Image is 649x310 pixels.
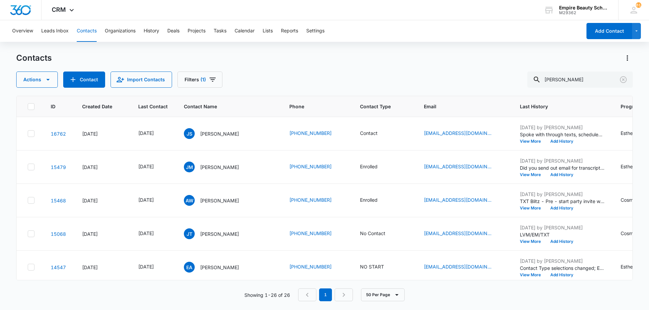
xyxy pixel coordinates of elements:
button: Reports [281,20,298,42]
div: [DATE] [138,130,154,137]
div: Esthetics [621,163,641,170]
div: Contact Name - Jessica Sugihardjo - Select to Edit Field [184,128,251,139]
button: Overview [12,20,33,42]
button: Calendar [235,20,255,42]
a: Navigate to contact details page for Jessica Sugihardjo [51,131,66,137]
div: Phone - (603) 550-6667 - Select to Edit Field [289,130,344,138]
div: Enrolled [360,196,378,203]
span: Created Date [82,103,112,110]
div: Last Contact - 1755475200 - Select to Edit Field [138,196,166,204]
button: Actions [16,72,58,88]
button: Organizations [105,20,136,42]
p: [DATE] by [PERSON_NAME] [520,257,604,264]
div: Contact Name - Jessica May - Select to Edit Field [184,162,251,172]
div: [DATE] [82,264,122,271]
button: Filters [177,72,222,88]
div: Contact Name - Jessica Thornton Bernier - Select to Edit Field [184,228,251,239]
a: [EMAIL_ADDRESS][DOMAIN_NAME] [424,230,491,237]
span: AW [184,195,195,206]
button: Leads Inbox [41,20,69,42]
button: Deals [167,20,179,42]
span: Contact Type [360,103,398,110]
span: Email [424,103,494,110]
div: [DATE] [82,130,122,137]
span: EA [184,262,195,273]
div: No Contact [360,230,385,237]
a: Navigate to contact details page for Jessica Thornton Bernier [51,231,66,237]
div: Phone - (603) 969-5409 - Select to Edit Field [289,163,344,171]
span: CRM [52,6,66,13]
p: Showing 1-26 of 26 [244,291,290,299]
div: Enrolled [360,163,378,170]
div: Contact Type - Enrolled - Select to Edit Field [360,196,390,204]
button: Lists [263,20,273,42]
div: Last Contact - 1745798400 - Select to Edit Field [138,263,166,271]
div: [DATE] [138,196,154,203]
div: Phone - (207) 873-4422 - Select to Edit Field [289,263,344,271]
p: [DATE] by [PERSON_NAME] [520,124,604,131]
div: Last Contact - 1740182400 - Select to Edit Field [138,230,166,238]
button: Add History [546,239,578,244]
p: [DATE] by [PERSON_NAME] [520,224,604,231]
button: Add Contact [63,72,105,88]
button: Tasks [214,20,226,42]
div: [DATE] [82,164,122,171]
p: [PERSON_NAME] [200,197,239,204]
p: LVM/EM/TXT [520,231,604,238]
div: Contact Type - NO START - Select to Edit Field [360,263,396,271]
div: Last Contact - 1753920000 - Select to Edit Field [138,163,166,171]
span: Phone [289,103,334,110]
div: Contact Type - Enrolled - Select to Edit Field [360,163,390,171]
button: Add Contact [586,23,632,39]
div: Contact [360,130,378,137]
nav: Pagination [298,288,353,301]
p: Spoke with through texts, scheduled call for [DATE] at 10am [520,131,604,138]
button: View More [520,206,546,210]
a: [PHONE_NUMBER] [289,130,332,137]
button: Clear [618,74,629,85]
div: notifications count [636,2,641,8]
button: History [144,20,159,42]
a: Navigate to contact details page for Anna Walker [51,198,66,203]
p: TXT Blitz - Pre - start party invite with flyer [520,198,604,205]
a: [EMAIL_ADDRESS][DOMAIN_NAME] [424,163,491,170]
input: Search Contacts [527,72,633,88]
button: View More [520,173,546,177]
div: Contact Name - Emily Allen - Select to Edit Field [184,262,251,273]
span: (1) [200,77,206,82]
span: JS [184,128,195,139]
a: [EMAIL_ADDRESS][DOMAIN_NAME] [424,130,491,137]
a: Navigate to contact details page for Emily Allen [51,264,66,270]
a: [PHONE_NUMBER] [289,163,332,170]
span: 61 [636,2,641,8]
button: Add History [546,173,578,177]
p: [PERSON_NAME] [200,264,239,271]
div: Email - annawalker17@icloud.com - Select to Edit Field [424,196,504,204]
p: Did you send out email for transcript request? [520,164,604,171]
button: Add History [546,273,578,277]
a: [PHONE_NUMBER] [289,230,332,237]
button: View More [520,239,546,244]
span: Last Contact [138,103,168,110]
div: [DATE] [138,263,154,270]
button: View More [520,273,546,277]
div: Contact Name - Anna Walker - Select to Edit Field [184,195,251,206]
h1: Contacts [16,53,52,63]
p: [PERSON_NAME] [200,230,239,237]
button: Add History [546,139,578,143]
a: [EMAIL_ADDRESS][DOMAIN_NAME] [424,196,491,203]
a: Navigate to contact details page for Jessica May [51,164,66,170]
div: Contact Type - Contact - Select to Edit Field [360,130,390,138]
div: [DATE] [138,230,154,237]
div: [DATE] [82,230,122,237]
div: account id [559,10,608,15]
span: JT [184,228,195,239]
button: Actions [622,53,633,63]
span: JM [184,162,195,172]
div: Contact Type - No Contact - Select to Edit Field [360,230,398,238]
button: 50 Per Page [361,288,405,301]
button: Settings [306,20,324,42]
div: Last Contact - 1757376000 - Select to Edit Field [138,130,166,138]
div: [DATE] [138,163,154,170]
div: Esthetics [621,263,641,270]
